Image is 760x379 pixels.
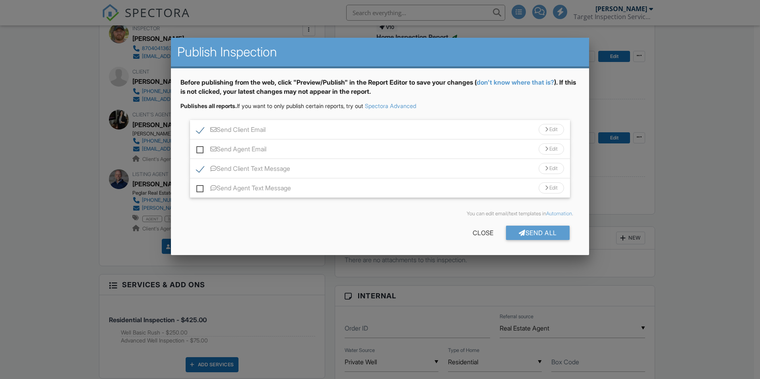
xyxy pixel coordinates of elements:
[539,124,564,135] div: Edit
[177,44,583,60] h2: Publish Inspection
[365,102,416,109] a: Spectora Advanced
[477,78,554,86] a: don't know where that is?
[539,182,564,193] div: Edit
[539,163,564,174] div: Edit
[180,78,580,102] div: Before publishing from the web, click "Preview/Publish" in the Report Editor to save your changes...
[196,165,290,175] label: Send Client Text Message
[196,145,266,155] label: Send Agent Email
[180,102,363,109] span: If you want to only publish certain reports, try out
[539,143,564,155] div: Edit
[187,211,573,217] div: You can edit email/text templates in .
[460,226,506,240] div: Close
[506,226,570,240] div: Send All
[180,102,237,109] strong: Publishes all reports.
[196,126,266,136] label: Send Client Email
[196,184,291,194] label: Send Agent Text Message
[546,211,572,217] a: Automation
